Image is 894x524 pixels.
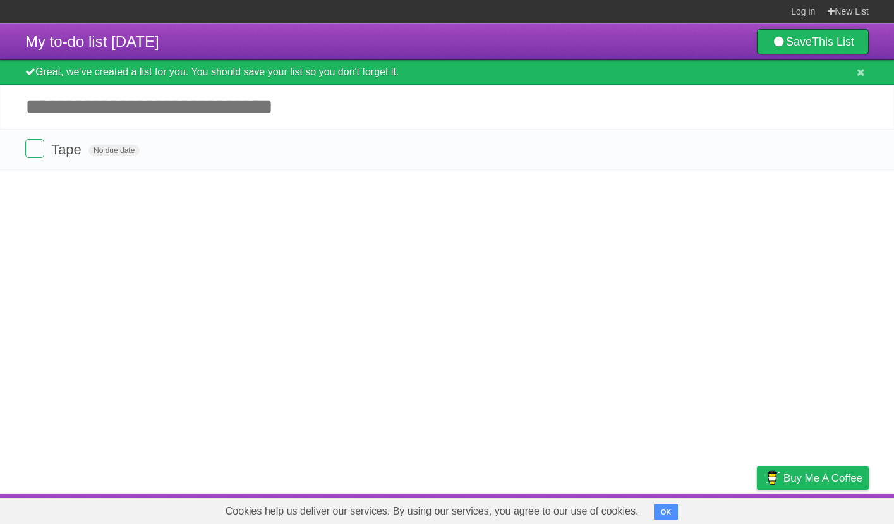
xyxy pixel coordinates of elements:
[757,466,869,490] a: Buy me a coffee
[631,497,682,521] a: Developers
[763,467,780,489] img: Buy me a coffee
[698,497,725,521] a: Terms
[757,29,869,54] a: SaveThis List
[51,142,85,157] span: Tape
[812,35,854,48] b: This List
[783,467,862,489] span: Buy me a coffee
[213,499,651,524] span: Cookies help us deliver our services. By using our services, you agree to our use of cookies.
[740,497,773,521] a: Privacy
[25,139,44,158] label: Done
[789,497,869,521] a: Suggest a feature
[25,33,159,50] span: My to-do list [DATE]
[654,504,679,520] button: OK
[589,497,615,521] a: About
[88,145,140,156] span: No due date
